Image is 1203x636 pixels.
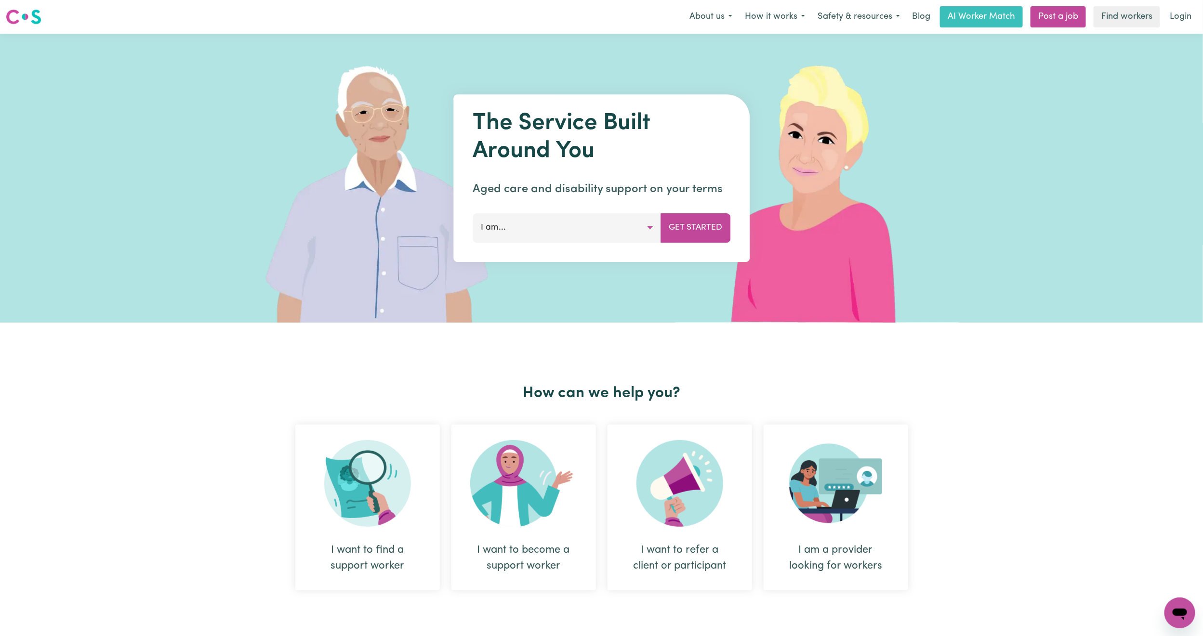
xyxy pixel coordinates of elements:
[290,384,914,402] h2: How can we help you?
[764,425,908,590] div: I am a provider looking for workers
[811,7,906,27] button: Safety & resources
[473,181,730,198] p: Aged care and disability support on your terms
[1094,6,1160,27] a: Find workers
[631,542,729,574] div: I want to refer a client or participant
[608,425,752,590] div: I want to refer a client or participant
[318,542,417,574] div: I want to find a support worker
[906,6,936,27] a: Blog
[295,425,440,590] div: I want to find a support worker
[1164,6,1197,27] a: Login
[473,110,730,165] h1: The Service Built Around You
[1164,597,1195,628] iframe: Button to launch messaging window, conversation in progress
[787,542,885,574] div: I am a provider looking for workers
[636,440,723,527] img: Refer
[473,213,661,242] button: I am...
[940,6,1023,27] a: AI Worker Match
[683,7,739,27] button: About us
[739,7,811,27] button: How it works
[661,213,730,242] button: Get Started
[324,440,411,527] img: Search
[475,542,573,574] div: I want to become a support worker
[789,440,883,527] img: Provider
[470,440,577,527] img: Become Worker
[451,425,596,590] div: I want to become a support worker
[6,8,41,26] img: Careseekers logo
[6,6,41,28] a: Careseekers logo
[1031,6,1086,27] a: Post a job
